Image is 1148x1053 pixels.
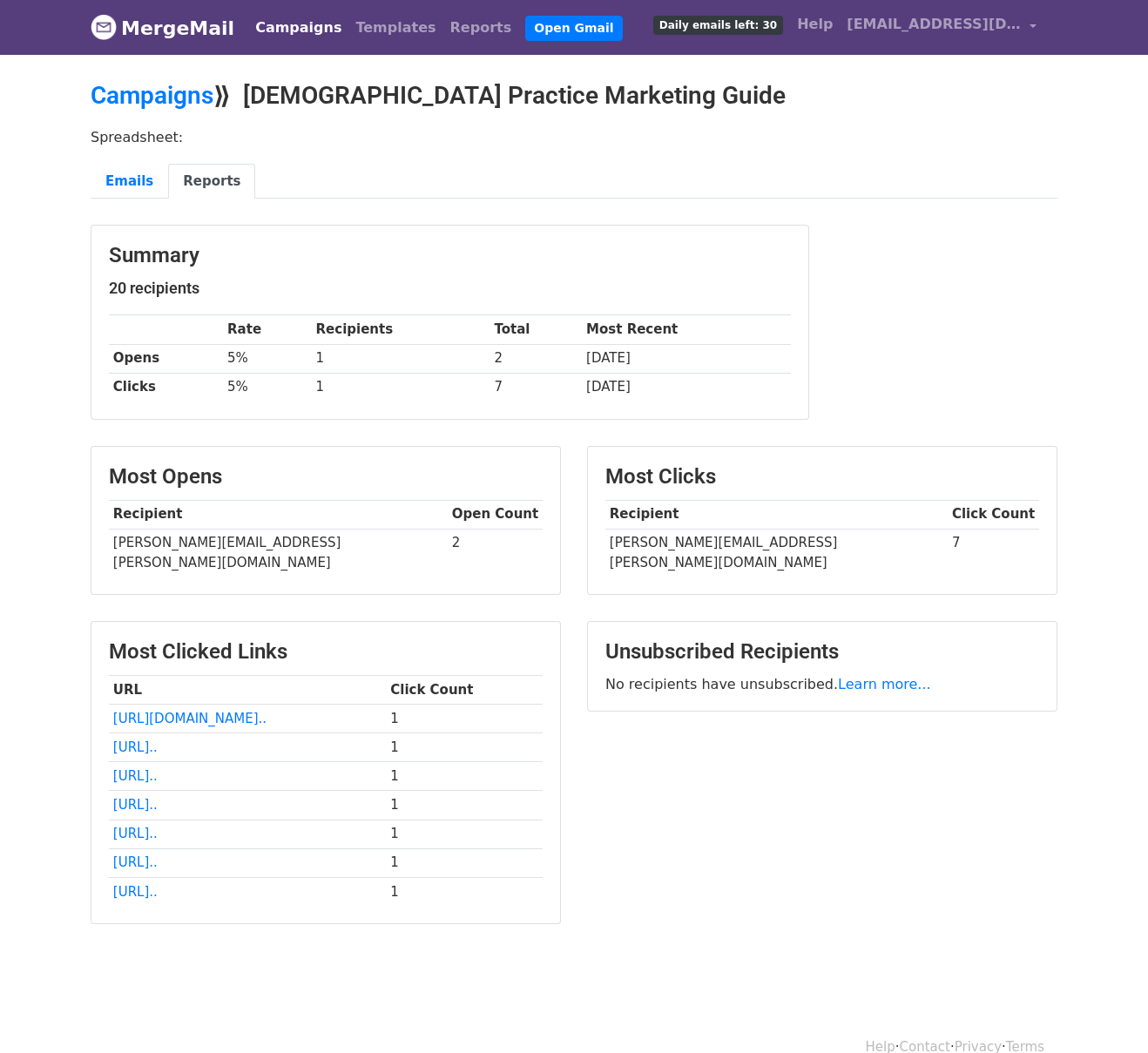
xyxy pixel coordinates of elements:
[847,14,1021,35] span: [EMAIL_ADDRESS][DOMAIN_NAME]
[1061,969,1148,1053] iframe: Chat Widget
[605,675,1039,693] p: No recipients have unsubscribed.
[168,164,255,199] a: Reports
[448,500,543,529] th: Open Count
[223,315,312,344] th: Rate
[386,791,543,820] td: 1
[113,854,158,870] a: [URL]..
[113,884,158,900] a: [URL]..
[91,10,234,46] a: MergeMail
[109,500,448,529] th: Recipient
[91,164,168,199] a: Emails
[582,315,791,344] th: Most Recent
[605,639,1039,665] h3: Unsubscribed Recipients
[312,373,490,402] td: 1
[113,797,158,813] a: [URL]..
[448,529,543,577] td: 2
[948,500,1039,529] th: Click Count
[490,344,583,373] td: 2
[109,639,543,665] h3: Most Clicked Links
[248,10,348,45] a: Campaigns
[386,733,543,762] td: 1
[386,676,543,705] th: Click Count
[348,10,442,45] a: Templates
[91,81,1057,111] h2: ⟫ [DEMOGRAPHIC_DATA] Practice Marketing Guide
[525,16,622,41] a: Open Gmail
[109,279,791,298] h5: 20 recipients
[646,7,790,42] a: Daily emails left: 30
[386,705,543,733] td: 1
[312,344,490,373] td: 1
[109,676,386,705] th: URL
[582,344,791,373] td: [DATE]
[386,848,543,877] td: 1
[109,344,223,373] th: Opens
[490,373,583,402] td: 7
[91,128,1057,146] p: Spreadsheet:
[109,529,448,577] td: [PERSON_NAME][EMAIL_ADDRESS][PERSON_NAME][DOMAIN_NAME]
[582,373,791,402] td: [DATE]
[113,826,158,841] a: [URL]..
[113,739,158,755] a: [URL]..
[386,820,543,848] td: 1
[948,529,1039,577] td: 7
[605,529,948,577] td: [PERSON_NAME][EMAIL_ADDRESS][PERSON_NAME][DOMAIN_NAME]
[223,373,312,402] td: 5%
[109,243,791,268] h3: Summary
[840,7,1043,48] a: [EMAIL_ADDRESS][DOMAIN_NAME]
[605,500,948,529] th: Recipient
[653,16,783,35] span: Daily emails left: 30
[312,315,490,344] th: Recipients
[386,877,543,906] td: 1
[790,7,840,42] a: Help
[91,81,213,110] a: Campaigns
[443,10,519,45] a: Reports
[223,344,312,373] td: 5%
[113,768,158,784] a: [URL]..
[109,373,223,402] th: Clicks
[91,14,117,40] img: MergeMail logo
[109,464,543,489] h3: Most Opens
[386,762,543,791] td: 1
[838,676,931,692] a: Learn more...
[113,711,267,726] a: [URL][DOMAIN_NAME]..
[605,464,1039,489] h3: Most Clicks
[490,315,583,344] th: Total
